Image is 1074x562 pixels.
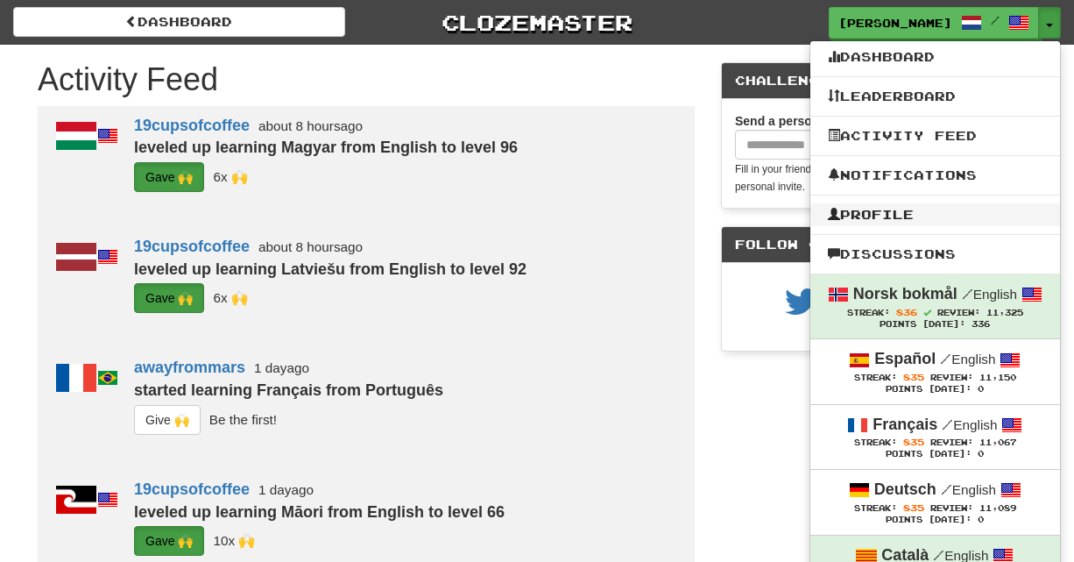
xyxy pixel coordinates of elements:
[134,503,505,521] strong: leveled up learning Māori from English to level 66
[828,384,1042,395] div: Points [DATE]: 0
[722,63,1035,99] div: Challenge Friends
[134,139,518,156] strong: leveled up learning Magyar from English to level 96
[930,373,973,382] span: Review:
[13,7,345,37] a: Dashboard
[874,350,936,367] strong: Español
[213,169,247,184] small: Marcos<br />Morela<br />LuciusVorenusX<br />LateButterfly3074<br />CharmingTigress<br />superwinston
[903,437,924,447] span: 835
[940,352,995,366] small: English
[941,482,996,497] small: English
[213,290,247,305] small: Marcos<br />Morela<br />LuciusVorenusX<br />LateButterfly3074<br />CharmingTigress<br />superwinston
[722,227,1035,263] div: Follow Clozemaster
[134,283,204,313] button: Gave 🙌
[847,308,890,317] span: Streak:
[986,308,1023,317] span: 11,325
[258,118,363,133] small: about 8 hours ago
[134,238,250,255] a: 19cupsofcoffee
[828,515,1042,526] div: Points [DATE]: 0
[828,449,1042,460] div: Points [DATE]: 0
[134,117,250,134] a: 19cupsofcoffee
[258,239,363,254] small: about 8 hours ago
[942,417,997,432] small: English
[979,438,1016,447] span: 11,067
[940,351,951,366] span: /
[810,274,1060,338] a: Norsk bokmål /English Streak: 836 Review: 11,325 Points [DATE]: 336
[134,260,526,278] strong: leveled up learning Latviešu from English to level 92
[810,85,1060,108] a: Leaderboard
[735,114,900,128] strong: Send a personal invite email
[810,339,1060,403] a: Español /English Streak: 835 Review: 11,150 Points [DATE]: 0
[930,438,973,447] span: Review:
[873,416,937,433] strong: Français
[810,164,1060,187] a: Notifications
[903,502,924,513] span: 835
[38,62,695,97] h1: Activity Feed
[829,7,1039,39] a: [PERSON_NAME] /
[810,405,1060,469] a: Français /English Streak: 835 Review: 11,067 Points [DATE]: 0
[134,359,245,376] a: awayfrommars
[854,503,897,513] span: Streak:
[810,124,1060,147] a: Activity Feed
[854,438,897,447] span: Streak:
[134,381,443,399] strong: started learning Français from Português
[810,243,1060,266] a: Discussions
[209,412,277,427] small: Be the first!
[828,319,1042,331] div: Points [DATE]: 336
[896,307,917,317] span: 836
[371,7,703,38] a: Clozemaster
[941,481,952,497] span: /
[942,416,953,432] span: /
[254,360,309,375] small: 1 day ago
[962,287,1017,302] small: English
[903,372,924,382] span: 835
[962,286,973,302] span: /
[979,373,1016,382] span: 11,150
[258,482,314,497] small: 1 day ago
[134,162,204,192] button: Gave 🙌
[134,526,204,556] button: Gave 🙌
[810,470,1060,534] a: Deutsch /English Streak: 835 Review: 11,089 Points [DATE]: 0
[810,46,1060,68] a: Dashboard
[735,163,990,193] small: Fill in your friends’ email address and we’ll send them a personal invite.
[937,308,980,317] span: Review:
[923,309,931,317] span: Streak includes today.
[838,15,952,31] span: [PERSON_NAME]
[134,405,201,435] button: Give 🙌
[853,285,957,302] strong: Norsk bokmål
[213,533,255,548] small: LateButterfly3074<br />a_seal<br />Marcos<br />sjfree<br />superwinston<br />_cmns<br />CharmingT...
[134,480,250,498] a: 19cupsofcoffee
[854,373,897,382] span: Streak:
[874,480,936,498] strong: Deutsch
[979,503,1016,513] span: 11,089
[991,14,1000,26] span: /
[930,503,973,513] span: Review:
[810,203,1060,226] a: Profile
